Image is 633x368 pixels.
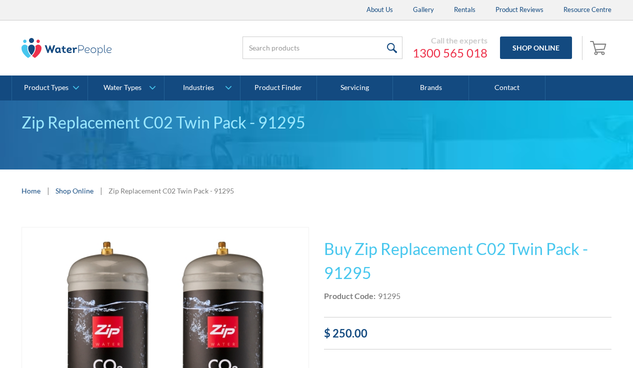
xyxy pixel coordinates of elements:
h1: Buy Zip Replacement C02 Twin Pack - 91295 [324,237,611,285]
a: Shop Online [500,36,572,59]
div: 91295 [378,290,400,302]
a: Home [21,185,40,196]
a: Product Types [12,75,87,100]
a: 1300 565 018 [412,45,487,60]
div: Product Types [24,83,68,92]
div: Zip Replacement C02 Twin Pack - 91295 [21,110,611,134]
a: Contact [469,75,545,100]
div: Call the experts [412,35,487,45]
div: $ 250.00 [324,325,611,341]
img: shopping cart [590,39,609,55]
div: | [45,184,50,196]
a: Servicing [317,75,393,100]
strong: Product Code: [324,291,375,300]
input: Search products [242,36,402,59]
a: Industries [164,75,240,100]
a: Brands [393,75,469,100]
a: Product Finder [240,75,316,100]
a: Shop Online [55,185,93,196]
div: Zip Replacement C02 Twin Pack - 91295 [108,185,234,196]
a: Open cart [587,36,611,60]
div: Water Types [103,83,141,92]
img: The Water People [21,38,111,58]
a: Water Types [88,75,163,100]
div: Industries [183,83,214,92]
div: | [98,184,103,196]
